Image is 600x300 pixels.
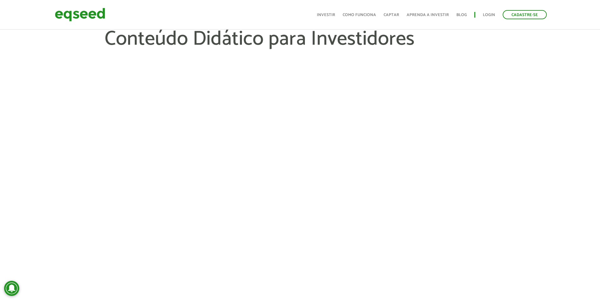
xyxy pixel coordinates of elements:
h1: Conteúdo Didático para Investidores [105,28,495,69]
a: Aprenda a investir [407,13,449,17]
a: Como funciona [343,13,376,17]
a: Login [483,13,495,17]
img: EqSeed [55,6,105,23]
a: Captar [384,13,399,17]
a: Cadastre-se [503,10,547,19]
a: Blog [456,13,467,17]
a: Investir [317,13,335,17]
